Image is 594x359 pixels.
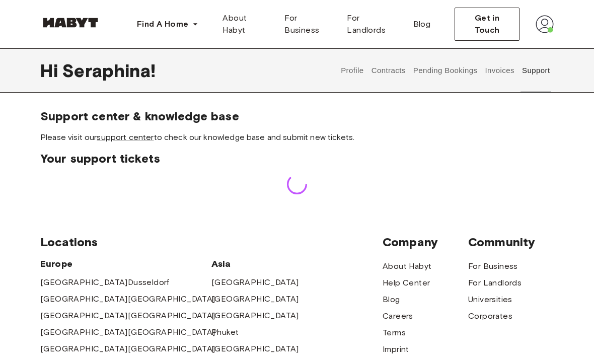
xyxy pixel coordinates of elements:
[40,293,128,305] a: [GEOGRAPHIC_DATA]
[370,48,407,93] button: Contracts
[40,60,62,81] span: Hi
[521,48,551,93] button: Support
[337,48,554,93] div: user profile tabs
[137,18,188,30] span: Find A Home
[40,258,211,270] span: Europe
[339,8,405,40] a: For Landlords
[128,276,170,289] a: Dusseldorf
[97,132,154,142] a: support center
[211,343,299,355] a: [GEOGRAPHIC_DATA]
[40,276,128,289] a: [GEOGRAPHIC_DATA]
[412,48,479,93] button: Pending Bookings
[468,235,554,250] span: Community
[211,293,299,305] a: [GEOGRAPHIC_DATA]
[40,310,128,322] a: [GEOGRAPHIC_DATA]
[284,12,331,36] span: For Business
[455,8,519,41] button: Get in Touch
[128,293,215,305] a: [GEOGRAPHIC_DATA]
[128,326,215,338] a: [GEOGRAPHIC_DATA]
[128,343,215,355] a: [GEOGRAPHIC_DATA]
[468,260,518,272] a: For Business
[383,260,431,272] a: About Habyt
[211,326,239,338] a: Phuket
[211,258,297,270] span: Asia
[276,8,339,40] a: For Business
[62,60,156,81] span: Seraphina !
[40,151,554,166] span: Your support tickets
[383,235,468,250] span: Company
[211,310,299,322] a: [GEOGRAPHIC_DATA]
[484,48,515,93] button: Invoices
[383,310,413,322] a: Careers
[383,294,400,306] a: Blog
[405,8,439,40] a: Blog
[340,48,365,93] button: Profile
[468,310,512,322] a: Corporates
[222,12,268,36] span: About Habyt
[383,327,406,339] a: Terms
[40,326,128,338] a: [GEOGRAPHIC_DATA]
[468,277,522,289] a: For Landlords
[468,294,512,306] a: Universities
[40,343,128,355] a: [GEOGRAPHIC_DATA]
[536,15,554,33] img: avatar
[347,12,397,36] span: For Landlords
[40,18,101,28] img: Habyt
[463,12,511,36] span: Get in Touch
[40,109,554,124] span: Support center & knowledge base
[413,18,431,30] span: Blog
[383,277,430,289] a: Help Center
[129,14,206,34] button: Find A Home
[128,310,215,322] a: [GEOGRAPHIC_DATA]
[383,343,409,355] a: Imprint
[214,8,276,40] a: About Habyt
[40,235,383,250] span: Locations
[40,132,554,143] span: Please visit our to check our knowledge base and submit new tickets.
[211,276,299,289] a: [GEOGRAPHIC_DATA]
